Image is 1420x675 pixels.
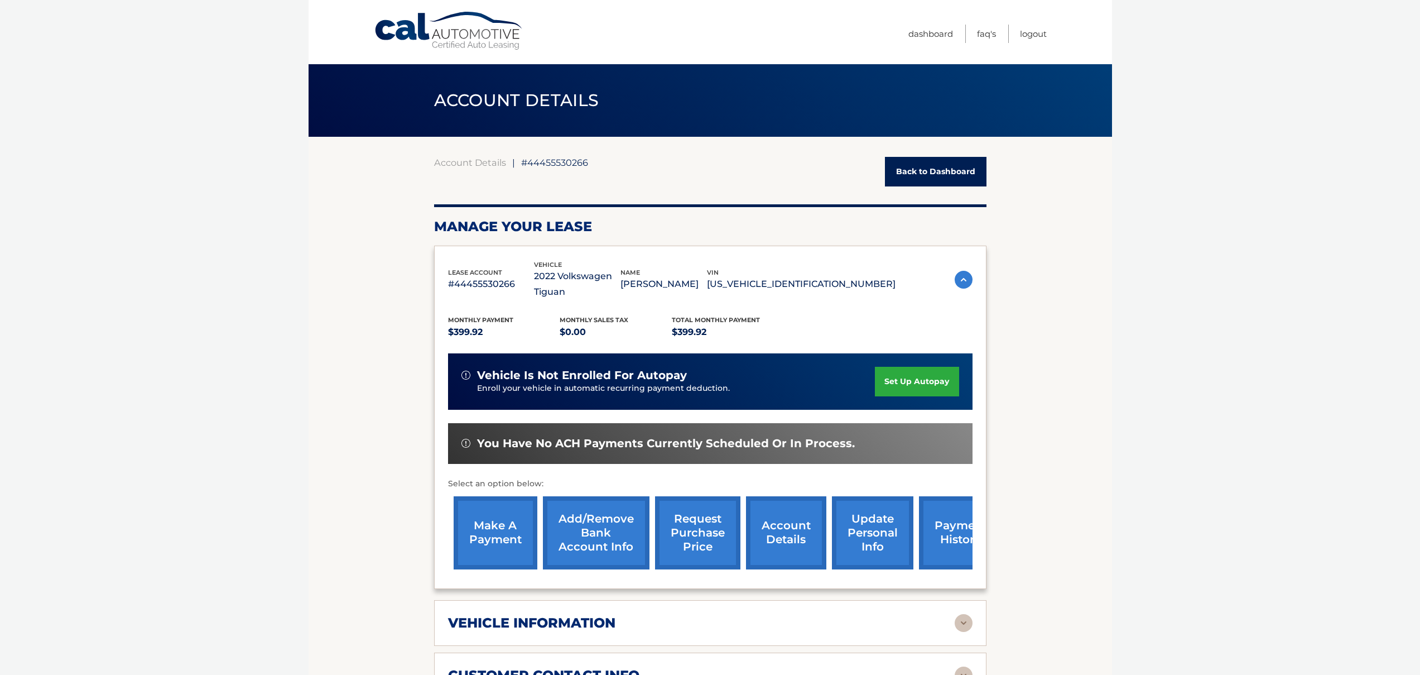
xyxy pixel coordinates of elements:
[908,25,953,43] a: Dashboard
[461,439,470,448] img: alert-white.svg
[534,261,562,269] span: vehicle
[832,496,913,569] a: update personal info
[707,269,719,276] span: vin
[977,25,996,43] a: FAQ's
[477,368,687,382] span: vehicle is not enrolled for autopay
[448,269,502,276] span: lease account
[672,316,760,324] span: Total Monthly Payment
[448,477,973,491] p: Select an option below:
[620,276,707,292] p: [PERSON_NAME]
[448,316,513,324] span: Monthly Payment
[534,269,620,300] p: 2022 Volkswagen Tiguan
[454,496,537,569] a: make a payment
[560,324,672,340] p: $0.00
[885,157,986,186] a: Back to Dashboard
[477,382,875,395] p: Enroll your vehicle in automatic recurring payment deduction.
[746,496,826,569] a: account details
[620,269,640,276] span: name
[521,157,588,168] span: #44455530266
[434,90,599,111] span: ACCOUNT DETAILS
[461,371,470,380] img: alert-white.svg
[448,276,535,292] p: #44455530266
[434,157,506,168] a: Account Details
[707,276,896,292] p: [US_VEHICLE_IDENTIFICATION_NUMBER]
[434,218,986,235] h2: Manage Your Lease
[672,324,784,340] p: $399.92
[448,615,615,631] h2: vehicle information
[448,324,560,340] p: $399.92
[512,157,515,168] span: |
[477,437,855,451] span: You have no ACH payments currently scheduled or in process.
[955,614,973,632] img: accordion-rest.svg
[875,367,959,396] a: set up autopay
[655,496,740,569] a: request purchase price
[560,316,628,324] span: Monthly sales Tax
[543,496,649,569] a: Add/Remove bank account info
[374,11,524,51] a: Cal Automotive
[919,496,1003,569] a: payment history
[955,271,973,289] img: accordion-active.svg
[1020,25,1047,43] a: Logout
